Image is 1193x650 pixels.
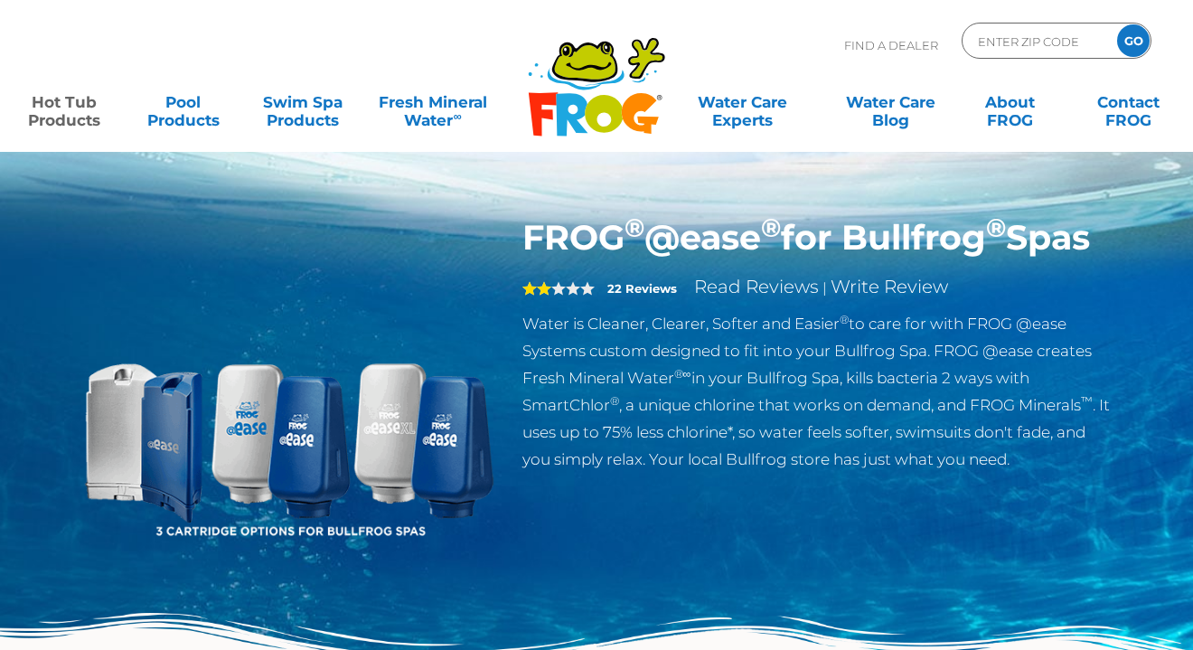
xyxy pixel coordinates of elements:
[963,84,1056,120] a: AboutFROG
[453,109,461,123] sup: ∞
[375,84,491,120] a: Fresh MineralWater∞
[18,84,110,120] a: Hot TubProducts
[1117,24,1150,57] input: GO
[674,367,691,381] sup: ®∞
[668,84,818,120] a: Water CareExperts
[694,276,819,297] a: Read Reviews
[840,313,849,326] sup: ®
[607,281,677,296] strong: 22 Reviews
[522,310,1113,473] p: Water is Cleaner, Clearer, Softer and Easier to care for with FROG @ease Systems custom designed ...
[822,279,827,297] span: |
[522,281,551,296] span: 2
[522,217,1113,259] h1: FROG @ease for Bullfrog Spas
[1083,84,1175,120] a: ContactFROG
[844,23,938,68] p: Find A Dealer
[81,217,495,631] img: bullfrog-product-hero.png
[986,212,1006,243] sup: ®
[610,394,619,408] sup: ®
[831,276,948,297] a: Write Review
[1081,394,1093,408] sup: ™
[844,84,936,120] a: Water CareBlog
[137,84,230,120] a: PoolProducts
[761,212,781,243] sup: ®
[256,84,348,120] a: Swim SpaProducts
[625,212,644,243] sup: ®
[976,28,1098,54] input: Zip Code Form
